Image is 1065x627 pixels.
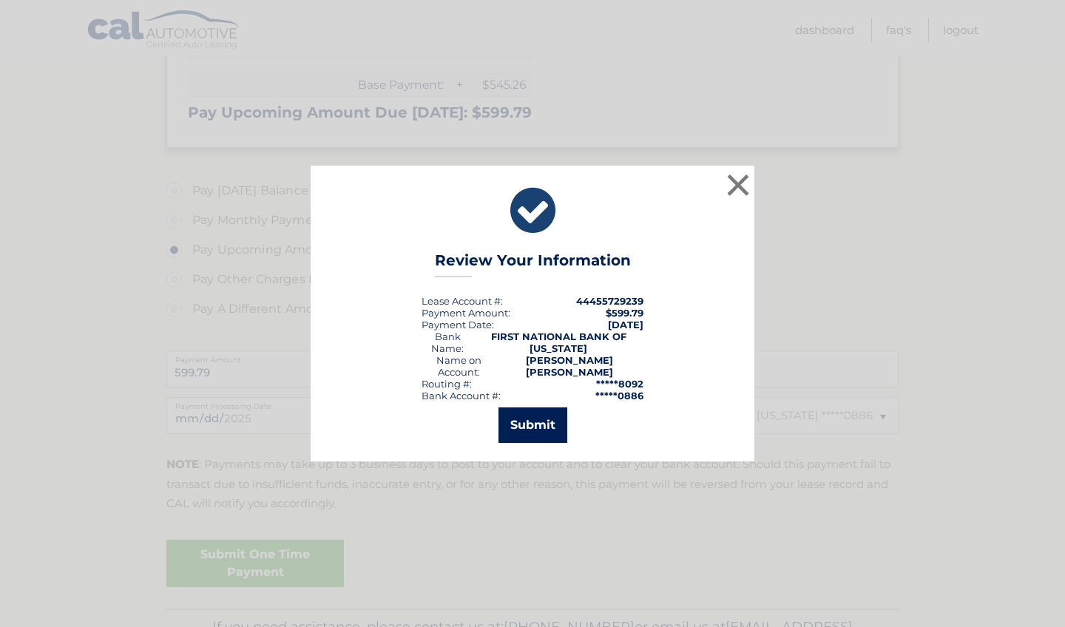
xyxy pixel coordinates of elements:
span: [DATE] [608,319,643,331]
span: Payment Date [422,319,492,331]
div: Lease Account #: [422,295,503,307]
h3: Review Your Information [435,251,631,277]
div: Name on Account: [422,354,496,378]
div: : [422,319,494,331]
button: × [723,170,753,200]
strong: 44455729239 [576,295,643,307]
strong: FIRST NATIONAL BANK OF [US_STATE] [491,331,626,354]
button: Submit [498,407,567,443]
div: Bank Name: [422,331,474,354]
span: $599.79 [606,307,643,319]
strong: [PERSON_NAME] [PERSON_NAME] [526,354,613,378]
div: Bank Account #: [422,390,501,401]
div: Routing #: [422,378,472,390]
div: Payment Amount: [422,307,510,319]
